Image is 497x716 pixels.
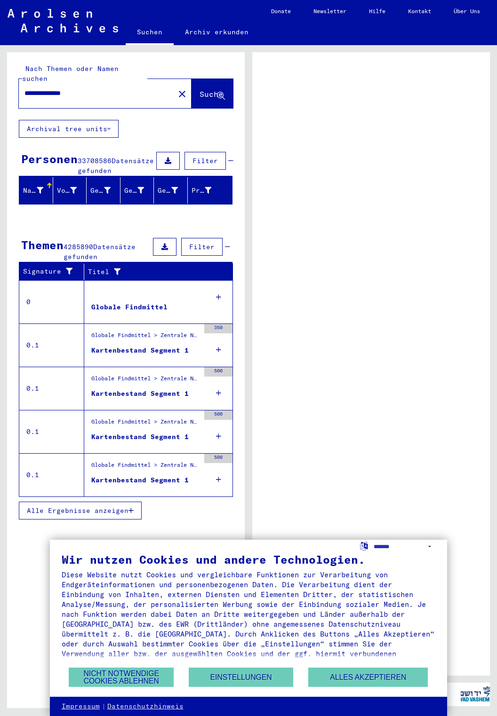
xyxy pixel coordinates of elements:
[91,374,200,387] div: Globale Findmittel > Zentrale Namenkartei > Hinweiskarten und Originale, die in T/D-Fällen aufgef...
[62,570,436,669] div: Diese Website nutzt Cookies und vergleichbare Funktionen zur Verarbeitung von Endgeräteinformatio...
[91,346,189,355] div: Kartenbestand Segment 1
[308,668,428,687] button: Alles akzeptieren
[126,21,174,45] a: Suchen
[192,186,212,196] div: Prisoner #
[19,323,84,367] td: 0.1
[21,236,64,253] div: Themen
[154,177,188,204] mat-header-cell: Geburtsdatum
[204,324,232,333] div: 350
[19,367,84,410] td: 0.1
[204,454,232,463] div: 500
[189,243,215,251] span: Filter
[173,84,192,103] button: Clear
[23,267,77,276] div: Signature
[192,79,233,108] button: Suche
[204,367,232,377] div: 500
[53,177,87,204] mat-header-cell: Vorname
[158,186,178,196] div: Geburtsdatum
[176,88,188,100] mat-icon: close
[91,475,189,485] div: Kartenbestand Segment 1
[69,668,174,687] button: Nicht notwendige Cookies ablehnen
[189,668,294,687] button: Einstellungen
[90,186,111,196] div: Geburtsname
[78,157,112,165] span: 33708586
[19,502,142,519] button: Alle Ergebnisse anzeigen
[200,89,223,99] span: Suche
[204,410,232,420] div: 500
[62,702,100,711] a: Impressum
[91,302,168,312] div: Globale Findmittel
[87,177,120,204] mat-header-cell: Geburtsname
[192,157,218,165] span: Filter
[64,243,136,261] span: Datensätze gefunden
[23,264,86,279] div: Signature
[22,64,119,83] mat-label: Nach Themen oder Namen suchen
[19,280,84,323] td: 0
[21,150,78,167] div: Personen
[88,267,214,277] div: Titel
[181,238,223,256] button: Filter
[88,264,224,279] div: Titel
[27,506,128,515] span: Alle Ergebnisse anzeigen
[188,177,232,204] mat-header-cell: Prisoner #
[192,183,224,198] div: Prisoner #
[23,186,43,196] div: Nachname
[23,183,55,198] div: Nachname
[64,243,93,251] span: 4285890
[19,453,84,496] td: 0.1
[62,554,436,565] div: Wir nutzen Cookies und andere Technologien.
[158,183,190,198] div: Geburtsdatum
[91,417,200,431] div: Globale Findmittel > Zentrale Namenkartei > Karten, die während oder unmittelbar vor der sequenti...
[57,183,89,198] div: Vorname
[120,177,154,204] mat-header-cell: Geburt‏
[19,177,53,204] mat-header-cell: Nachname
[90,183,122,198] div: Geburtsname
[107,702,184,711] a: Datenschutzhinweis
[359,541,369,550] label: Sprache auswählen
[91,461,200,474] div: Globale Findmittel > Zentrale Namenkartei > phonetisch sortierte Hinweiskarten, die für die Digit...
[184,152,226,170] button: Filter
[91,432,189,442] div: Kartenbestand Segment 1
[457,682,493,706] img: yv_logo.png
[57,186,77,196] div: Vorname
[78,157,154,175] span: Datensätze gefunden
[174,21,260,43] a: Archiv erkunden
[91,331,200,344] div: Globale Findmittel > Zentrale Namenkartei > Karteikarten, die im Rahmen der sequentiellen Massend...
[124,183,156,198] div: Geburt‏
[124,186,144,196] div: Geburt‏
[19,410,84,453] td: 0.1
[374,540,435,553] select: Sprache auswählen
[91,389,189,399] div: Kartenbestand Segment 1
[8,9,118,32] img: Arolsen_neg.svg
[19,120,119,138] button: Archival tree units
